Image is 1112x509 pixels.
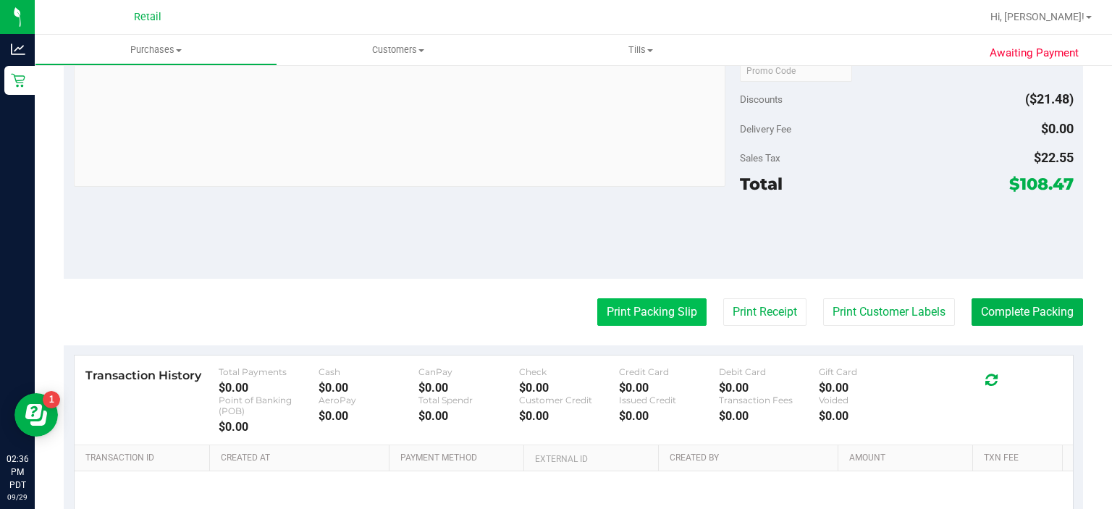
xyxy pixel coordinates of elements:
inline-svg: Analytics [11,42,25,56]
p: 02:36 PM PDT [7,453,28,492]
div: Debit Card [719,366,819,377]
div: CanPay [418,366,518,377]
span: $108.47 [1009,174,1074,194]
span: Purchases [35,43,277,56]
span: Tills [521,43,762,56]
a: Customers [277,35,520,65]
inline-svg: Retail [11,73,25,88]
a: Created At [221,453,383,464]
a: Tills [520,35,762,65]
span: Total [740,174,783,194]
input: Promo Code [740,60,852,82]
iframe: Resource center unread badge [43,391,60,408]
th: External ID [523,445,658,471]
div: Gift Card [819,366,919,377]
a: Created By [670,453,832,464]
button: Print Customer Labels [823,298,955,326]
a: Amount [849,453,966,464]
div: Check [519,366,619,377]
div: Total Payments [219,366,319,377]
div: $0.00 [319,409,418,423]
span: Delivery Fee [740,123,791,135]
div: Total Spendr [418,395,518,405]
p: 09/29 [7,492,28,502]
div: Issued Credit [619,395,719,405]
span: Retail [134,11,161,23]
span: Awaiting Payment [990,45,1079,62]
div: Point of Banking (POB) [219,395,319,416]
div: $0.00 [719,381,819,395]
span: ($21.48) [1025,91,1074,106]
div: Customer Credit [519,395,619,405]
span: Discounts [740,86,783,112]
div: $0.00 [719,409,819,423]
div: $0.00 [619,381,719,395]
a: Payment Method [400,453,518,464]
div: Transaction Fees [719,395,819,405]
div: $0.00 [319,381,418,395]
div: $0.00 [418,381,518,395]
div: $0.00 [519,409,619,423]
span: $0.00 [1041,121,1074,136]
button: Print Receipt [723,298,806,326]
div: Voided [819,395,919,405]
a: Txn Fee [984,453,1056,464]
iframe: Resource center [14,393,58,437]
div: $0.00 [819,409,919,423]
span: Sales Tax [740,152,780,164]
div: $0.00 [219,381,319,395]
div: $0.00 [519,381,619,395]
div: $0.00 [619,409,719,423]
a: Purchases [35,35,277,65]
a: Transaction ID [85,453,203,464]
span: Customers [277,43,520,56]
button: Print Packing Slip [597,298,707,326]
span: $22.55 [1034,150,1074,165]
div: Credit Card [619,366,719,377]
div: $0.00 [219,420,319,434]
div: $0.00 [819,381,919,395]
span: Hi, [PERSON_NAME]! [990,11,1084,22]
div: $0.00 [418,409,518,423]
div: Cash [319,366,418,377]
div: AeroPay [319,395,418,405]
button: Complete Packing [972,298,1083,326]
